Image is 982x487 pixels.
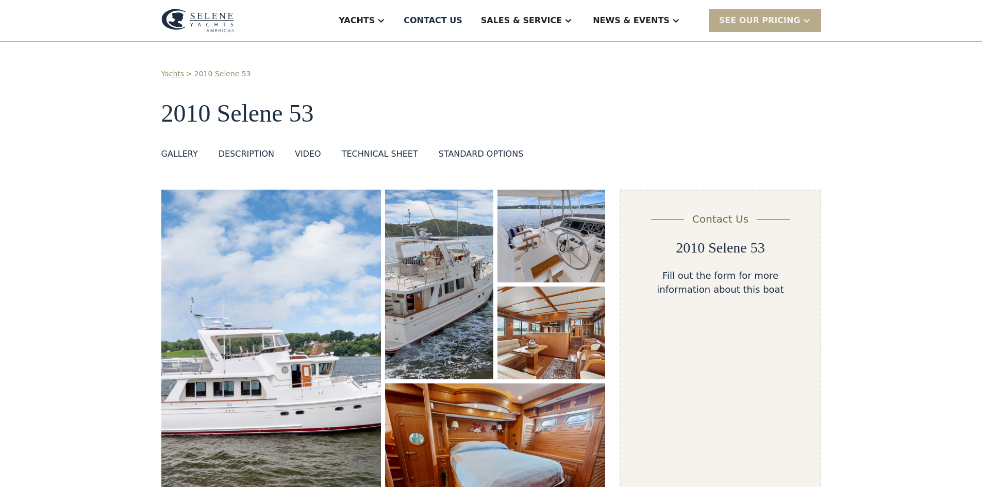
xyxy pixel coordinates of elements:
[497,287,606,379] a: open lightbox
[497,190,606,282] a: open lightbox
[676,239,765,257] h2: 2010 Selene 53
[339,14,375,27] div: Yachts
[161,9,234,32] img: logo
[161,148,198,160] div: GALLERY
[593,14,670,27] div: News & EVENTS
[709,9,821,31] div: SEE Our Pricing
[295,148,321,164] a: VIDEO
[719,14,801,27] div: SEE Our Pricing
[439,148,524,160] div: STANDARD OPTIONS
[186,69,192,79] div: >
[342,148,418,164] a: TECHNICAL SHEET
[161,148,198,164] a: GALLERY
[161,100,821,127] h1: 2010 Selene 53
[295,148,321,160] div: VIDEO
[637,268,803,296] div: Fill out the form for more information about this boat
[404,14,462,27] div: Contact US
[219,148,274,164] a: DESCRIPTION
[439,148,524,164] a: STANDARD OPTIONS
[194,69,251,79] a: 2010 Selene 53
[385,190,493,379] a: open lightbox
[692,211,748,227] div: Contact Us
[342,148,418,160] div: TECHNICAL SHEET
[481,14,562,27] div: Sales & Service
[161,69,185,79] a: Yachts
[219,148,274,160] div: DESCRIPTION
